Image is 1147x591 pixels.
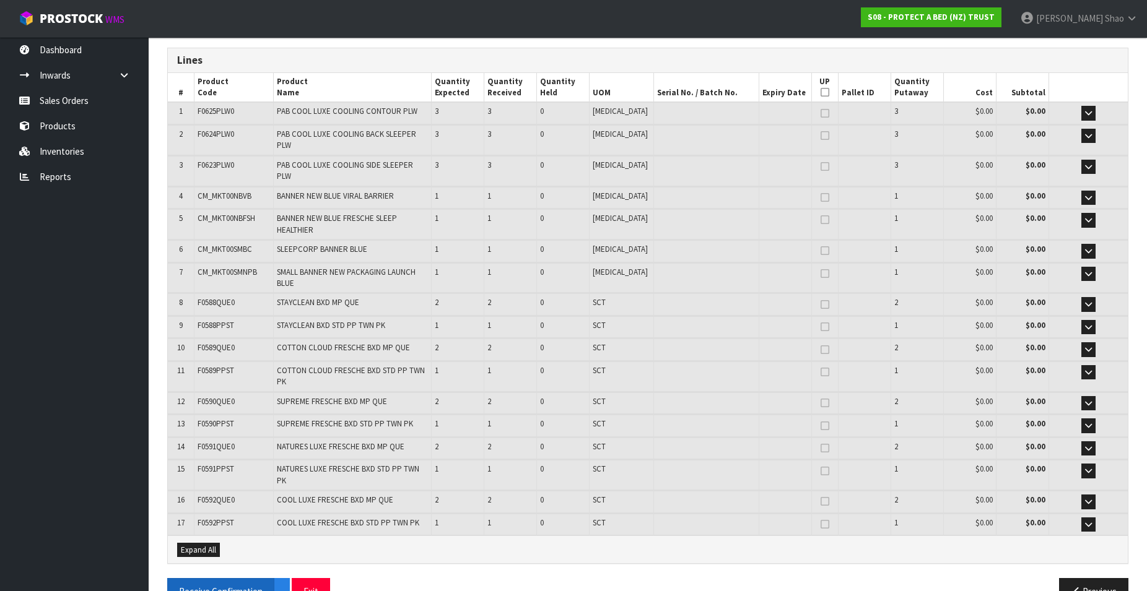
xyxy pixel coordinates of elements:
[540,464,544,474] span: 0
[177,418,185,429] span: 13
[198,106,234,116] span: F0625PLW0
[19,11,34,26] img: cube-alt.png
[593,191,648,201] span: [MEDICAL_DATA]
[198,244,252,254] span: CM_MKT00SMBC
[1026,244,1045,254] strong: $0.00
[435,244,438,254] span: 1
[487,464,491,474] span: 1
[487,494,491,505] span: 2
[177,494,185,505] span: 16
[179,191,183,201] span: 4
[198,129,234,139] span: F0624PLW0
[593,441,606,452] span: SCT
[277,464,419,485] span: NATURES LUXE FRESCHE BXD STD PP TWN PK
[181,545,216,555] span: Expand All
[540,396,544,407] span: 0
[975,494,993,505] span: $0.00
[487,129,491,139] span: 3
[198,464,234,474] span: F0591PPST
[540,297,544,308] span: 0
[179,297,183,308] span: 8
[593,129,648,139] span: [MEDICAL_DATA]
[277,517,419,528] span: COOL LUXE FRESCHE BXD STD PP TWN PK
[894,517,898,528] span: 1
[593,297,606,308] span: SCT
[177,441,185,452] span: 14
[975,267,993,277] span: $0.00
[894,418,898,429] span: 1
[593,418,606,429] span: SCT
[759,73,811,103] th: Expiry Date
[593,342,606,353] span: SCT
[1026,267,1045,277] strong: $0.00
[435,320,438,330] span: 1
[277,342,410,353] span: COTTON CLOUD FRESCHE BXD MP QUE
[593,494,606,505] span: SCT
[435,464,438,474] span: 1
[277,365,425,387] span: COTTON CLOUD FRESCHE BXD STD PP TWN PK
[593,464,606,474] span: SCT
[179,244,183,254] span: 6
[179,320,183,330] span: 9
[975,160,993,170] span: $0.00
[894,106,898,116] span: 3
[198,396,235,407] span: F0590QUE0
[435,342,438,353] span: 2
[975,396,993,407] span: $0.00
[435,396,438,407] span: 2
[198,365,234,376] span: F0589PPST
[894,464,898,474] span: 1
[975,129,993,139] span: $0.00
[198,267,257,277] span: CM_MKT00SMNPB
[593,267,648,277] span: [MEDICAL_DATA]
[1036,12,1103,24] span: [PERSON_NAME]
[198,494,235,505] span: F0592QUE0
[484,73,536,103] th: Quantity Received
[894,129,898,139] span: 3
[894,160,898,170] span: 3
[487,342,491,353] span: 2
[540,191,544,201] span: 0
[277,494,393,505] span: COOL LUXE FRESCHE BXD MP QUE
[277,418,413,429] span: SUPREME FRESCHE BXD STD PP TWN PK
[277,441,404,452] span: NATURES LUXE FRESCHE BXD MP QUE
[194,73,274,103] th: Product Code
[168,73,194,103] th: #
[179,213,183,223] span: 5
[540,517,544,528] span: 0
[868,12,995,22] strong: S08 - PROTECT A BED (NZ) TRUST
[435,129,438,139] span: 3
[894,396,898,407] span: 2
[177,543,220,558] button: Expand All
[894,297,898,308] span: 2
[975,342,993,353] span: $0.00
[593,396,606,407] span: SCT
[435,517,438,528] span: 1
[975,320,993,330] span: $0.00
[540,494,544,505] span: 0
[1026,213,1045,223] strong: $0.00
[894,494,898,505] span: 2
[996,73,1049,103] th: Subtotal
[435,160,438,170] span: 3
[435,297,438,308] span: 2
[593,244,648,254] span: [MEDICAL_DATA]
[1026,106,1045,116] strong: $0.00
[975,464,993,474] span: $0.00
[894,441,898,452] span: 2
[540,106,544,116] span: 0
[540,213,544,223] span: 0
[40,11,103,27] span: ProStock
[277,213,397,235] span: BANNER NEW BLUE FRESCHE SLEEP HEALTHIER
[198,191,251,201] span: CM_MKT00NBVB
[273,73,431,103] th: Product Name
[431,73,484,103] th: Quantity Expected
[487,160,491,170] span: 3
[177,54,1119,66] h3: Lines
[894,267,898,277] span: 1
[1105,12,1124,24] span: Shao
[894,365,898,376] span: 1
[487,320,491,330] span: 1
[487,213,491,223] span: 1
[536,73,589,103] th: Quantity Held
